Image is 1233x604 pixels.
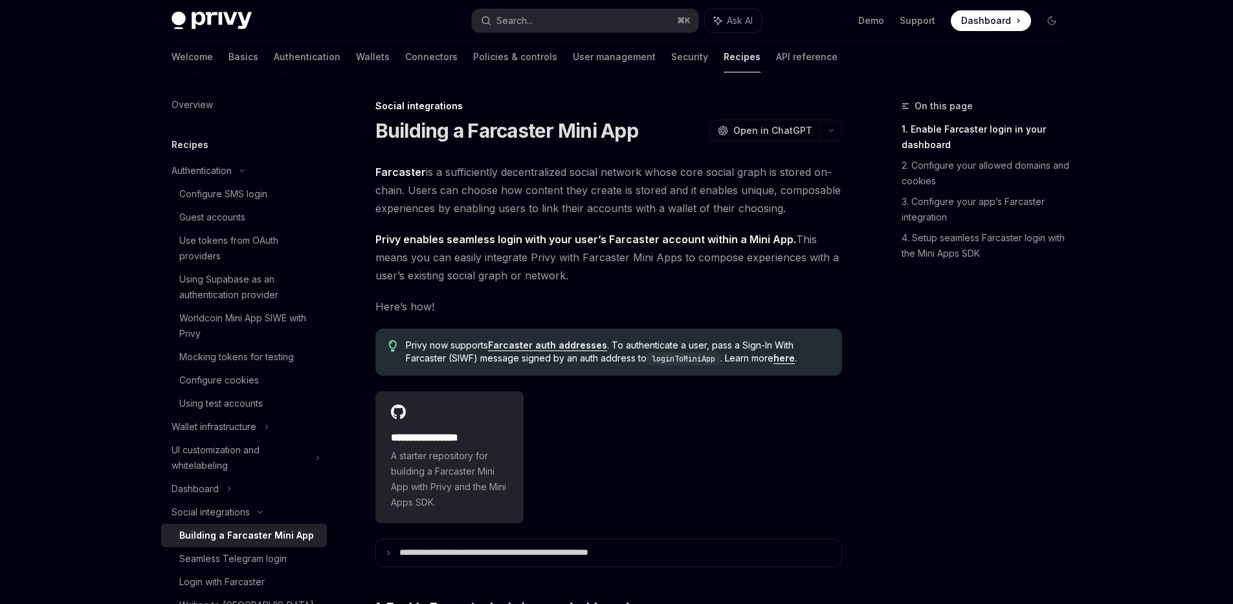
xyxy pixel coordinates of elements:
[179,396,263,411] div: Using test accounts
[179,272,319,303] div: Using Supabase as an authentication provider
[179,574,265,590] div: Login with Farcaster
[161,570,327,594] a: Login with Farcaster
[356,41,390,72] a: Wallets
[677,16,691,26] span: ⌘ K
[902,119,1072,155] a: 1. Enable Farcaster login in your dashboard
[172,97,213,113] div: Overview
[179,233,319,264] div: Use tokens from OAuth providers
[161,345,327,369] a: Mocking tokens for testing
[161,524,327,547] a: Building a Farcaster Mini App
[179,310,319,341] div: Worldcoin Mini App SIWE with Privy
[709,120,820,142] button: Open in ChatGPT
[375,233,796,246] strong: Privy enables seamless login with your user’s Farcaster account within a Mini App.
[375,230,842,285] span: This means you can easily integrate Privy with Farcaster Mini Apps to compose experiences with a ...
[179,210,245,225] div: Guest accounts
[172,12,252,30] img: dark logo
[388,340,397,352] svg: Tip
[161,182,327,206] a: Configure SMS login
[900,14,935,27] a: Support
[733,124,812,137] span: Open in ChatGPT
[902,228,1072,264] a: 4. Setup seamless Farcaster login with the Mini Apps SDK
[1041,10,1062,31] button: Toggle dark mode
[172,419,256,435] div: Wallet infrastructure
[179,372,259,388] div: Configure cookies
[161,369,327,392] a: Configure cookies
[375,119,638,142] h1: Building a Farcaster Mini App
[724,41,761,72] a: Recipes
[488,340,607,351] a: Farcaster auth addresses
[961,14,1011,27] span: Dashboard
[172,504,250,520] div: Social integrations
[375,166,426,179] a: Farcaster
[496,13,533,28] div: Search...
[375,391,524,523] a: **** **** **** **A starter repository for building a Farcaster Mini App with Privy and the Mini A...
[179,349,294,365] div: Mocking tokens for testing
[172,137,208,153] h5: Recipes
[705,9,762,32] button: Ask AI
[951,10,1031,31] a: Dashboard
[179,528,314,543] div: Building a Farcaster Mini App
[406,339,828,365] span: Privy now supports . To authenticate a user, pass a Sign-In With Farcaster (SIWF) message signed ...
[172,481,219,497] div: Dashboard
[179,186,267,202] div: Configure SMS login
[161,547,327,570] a: Seamless Telegram login
[773,352,795,364] a: here
[573,41,656,72] a: User management
[161,307,327,345] a: Worldcoin Mini App SIWE with Privy
[858,14,884,27] a: Demo
[473,41,557,72] a: Policies & controls
[172,163,232,178] div: Authentication
[274,41,340,72] a: Authentication
[405,41,458,72] a: Connectors
[161,206,327,229] a: Guest accounts
[375,100,842,113] div: Social integrations
[179,551,287,566] div: Seamless Telegram login
[915,98,973,114] span: On this page
[776,41,838,72] a: API reference
[902,191,1072,228] a: 3. Configure your app’s Farcaster integration
[375,163,842,217] span: is a sufficiently decentralized social network whose core social graph is stored on-chain. Users ...
[161,392,327,415] a: Using test accounts
[161,229,327,268] a: Use tokens from OAuth providers
[391,448,509,510] span: A starter repository for building a Farcaster Mini App with Privy and the Mini Apps SDK.
[902,155,1072,191] a: 2. Configure your allowed domains and cookies
[228,41,258,72] a: Basics
[647,352,720,365] code: loginToMiniApp
[172,442,307,473] div: UI customization and whitelabeling
[172,41,213,72] a: Welcome
[727,14,753,27] span: Ask AI
[161,93,327,116] a: Overview
[161,268,327,307] a: Using Supabase as an authentication provider
[671,41,708,72] a: Security
[375,297,842,316] span: Here’s how!
[472,9,698,32] button: Search...⌘K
